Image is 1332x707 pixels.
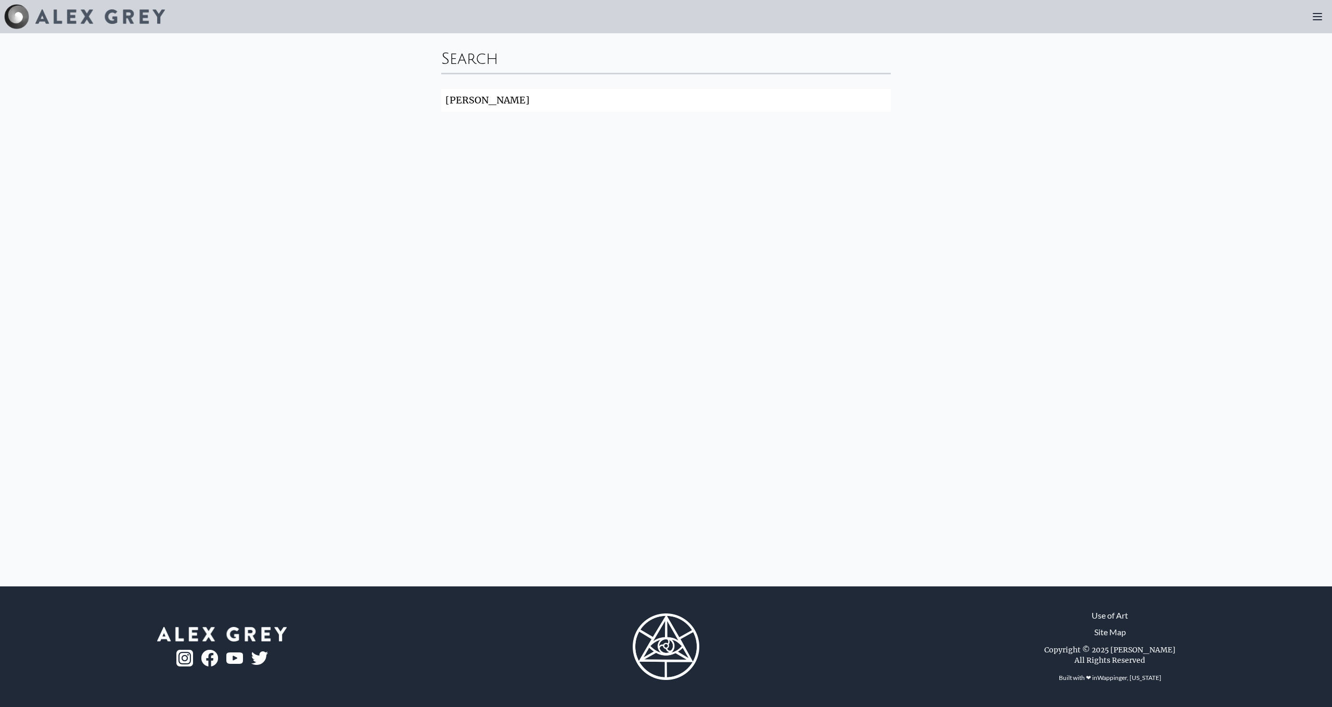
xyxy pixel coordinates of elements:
img: youtube-logo.png [226,652,243,664]
div: Built with ❤ in [1055,670,1165,686]
div: Search [441,42,891,73]
div: All Rights Reserved [1074,655,1145,665]
img: fb-logo.png [201,650,218,666]
input: Search... [441,89,891,112]
img: twitter-logo.png [251,651,268,665]
a: Site Map [1094,626,1126,638]
a: Use of Art [1092,609,1128,622]
div: Copyright © 2025 [PERSON_NAME] [1044,645,1175,655]
a: Wappinger, [US_STATE] [1097,674,1161,682]
img: ig-logo.png [176,650,193,666]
